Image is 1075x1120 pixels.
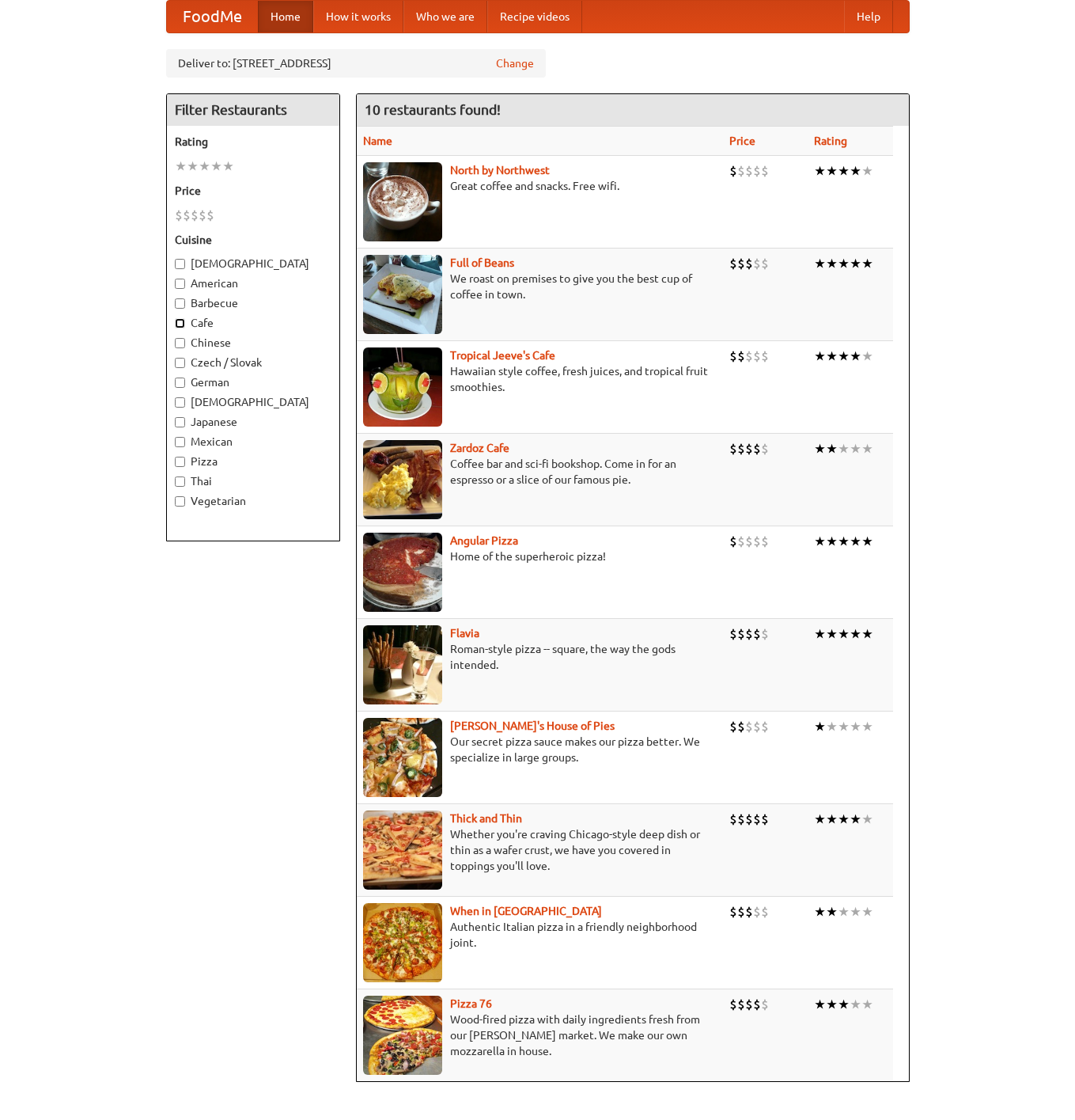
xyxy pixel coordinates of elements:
b: Zardoz Cafe [450,442,509,454]
p: Our secret pizza sauce makes our pizza better. We specialize in large groups. [363,734,717,765]
a: When in [GEOGRAPHIC_DATA] [450,905,602,917]
li: $ [737,533,745,550]
li: $ [175,207,183,224]
img: wheninrome.jpg [363,903,442,982]
li: $ [745,811,753,828]
li: ★ [222,158,234,175]
li: $ [745,996,753,1013]
li: ★ [814,347,826,365]
input: Vegetarian [175,496,185,507]
li: $ [745,255,753,272]
img: luigis.jpg [363,718,442,797]
input: Czech / Slovak [175,358,185,368]
input: Japanese [175,417,185,427]
li: $ [729,255,737,272]
label: Pizza [175,454,331,469]
li: $ [191,207,199,224]
img: thick.jpg [363,811,442,890]
input: Thai [175,476,185,487]
li: $ [206,207,214,224]
li: $ [761,903,769,921]
img: zardoz.jpg [363,440,442,519]
label: [DEMOGRAPHIC_DATA] [175,394,331,410]
img: jeeves.jpg [363,347,442,427]
li: $ [729,162,737,180]
input: Barbecue [175,298,185,309]
li: ★ [826,347,838,365]
li: ★ [838,347,850,365]
label: Czech / Slovak [175,355,331,370]
li: ★ [814,533,826,550]
label: Chinese [175,335,331,351]
li: ★ [838,533,850,550]
li: ★ [861,903,873,921]
li: $ [753,440,761,457]
li: ★ [861,811,873,828]
li: $ [737,996,745,1013]
p: Hawaiian style coffee, fresh juices, and tropical fruit smoothies. [363,363,717,395]
li: ★ [838,996,850,1013]
li: $ [761,162,769,180]
a: Recipe videos [487,1,582,32]
li: $ [753,903,761,921]
h5: Rating [175,134,331,150]
li: ★ [826,996,838,1013]
li: $ [199,207,206,224]
li: $ [737,347,745,365]
li: $ [745,162,753,180]
li: $ [737,255,745,272]
input: Cafe [175,318,185,328]
p: Roman-style pizza -- square, the way the gods intended. [363,641,717,673]
li: ★ [814,625,826,643]
label: Barbecue [175,295,331,311]
li: ★ [826,625,838,643]
li: $ [737,811,745,828]
b: Full of Beans [450,256,514,269]
li: ★ [850,533,861,550]
h5: Price [175,183,331,199]
input: [DEMOGRAPHIC_DATA] [175,397,185,408]
input: American [175,279,185,289]
li: $ [753,718,761,735]
li: ★ [175,158,187,175]
li: ★ [814,996,826,1013]
a: Name [363,135,392,147]
li: ★ [861,625,873,643]
li: $ [761,811,769,828]
li: $ [753,996,761,1013]
li: ★ [838,440,850,457]
li: ★ [850,347,861,365]
a: Help [844,1,893,32]
li: ★ [861,718,873,735]
input: [DEMOGRAPHIC_DATA] [175,259,185,269]
h4: Filter Restaurants [167,94,339,126]
label: Mexican [175,434,331,450]
img: pizza76.jpg [363,996,442,1075]
li: $ [753,811,761,828]
li: ★ [850,811,861,828]
p: Home of the superheroic pizza! [363,549,717,564]
li: $ [745,440,753,457]
label: Japanese [175,414,331,430]
a: North by Northwest [450,164,550,177]
b: Flavia [450,627,479,640]
li: ★ [850,996,861,1013]
img: flavia.jpg [363,625,442,704]
input: Mexican [175,437,185,447]
b: Angular Pizza [450,534,518,547]
input: German [175,378,185,388]
p: Wood-fired pizza with daily ingredients fresh from our [PERSON_NAME] market. We make our own mozz... [363,1012,717,1059]
li: ★ [861,996,873,1013]
li: ★ [850,718,861,735]
a: How it works [313,1,403,32]
input: Chinese [175,338,185,348]
a: Pizza 76 [450,997,492,1010]
li: ★ [199,158,210,175]
li: ★ [210,158,222,175]
li: $ [745,533,753,550]
li: $ [729,718,737,735]
img: beans.jpg [363,255,442,334]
